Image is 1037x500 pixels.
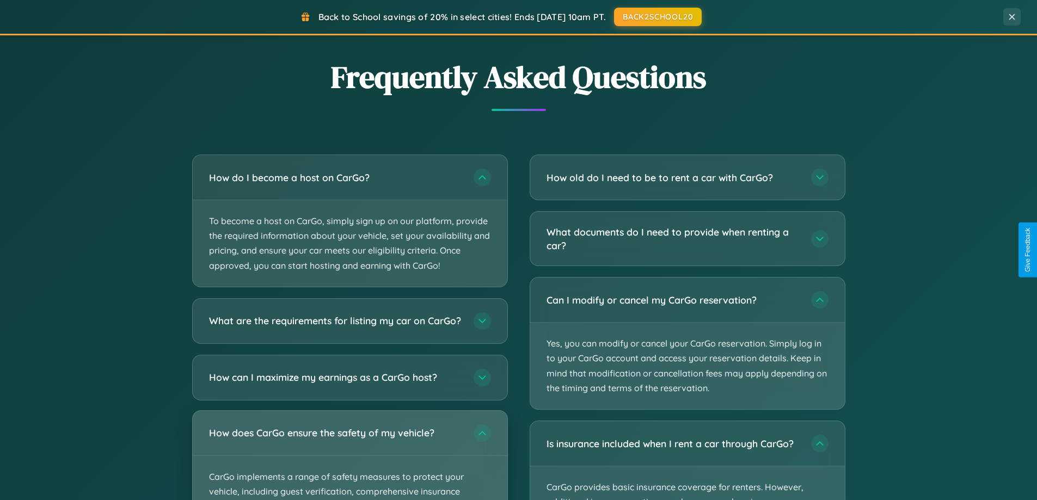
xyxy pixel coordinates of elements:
[530,323,845,409] p: Yes, you can modify or cancel your CarGo reservation. Simply log in to your CarGo account and acc...
[318,11,606,22] span: Back to School savings of 20% in select cities! Ends [DATE] 10am PT.
[192,56,845,98] h2: Frequently Asked Questions
[1024,228,1032,272] div: Give Feedback
[209,371,463,384] h3: How can I maximize my earnings as a CarGo host?
[547,293,800,307] h3: Can I modify or cancel my CarGo reservation?
[193,200,507,287] p: To become a host on CarGo, simply sign up on our platform, provide the required information about...
[209,426,463,440] h3: How does CarGo ensure the safety of my vehicle?
[547,437,800,450] h3: Is insurance included when I rent a car through CarGo?
[209,314,463,328] h3: What are the requirements for listing my car on CarGo?
[547,171,800,184] h3: How old do I need to be to rent a car with CarGo?
[614,8,702,26] button: BACK2SCHOOL20
[547,225,800,252] h3: What documents do I need to provide when renting a car?
[209,171,463,184] h3: How do I become a host on CarGo?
